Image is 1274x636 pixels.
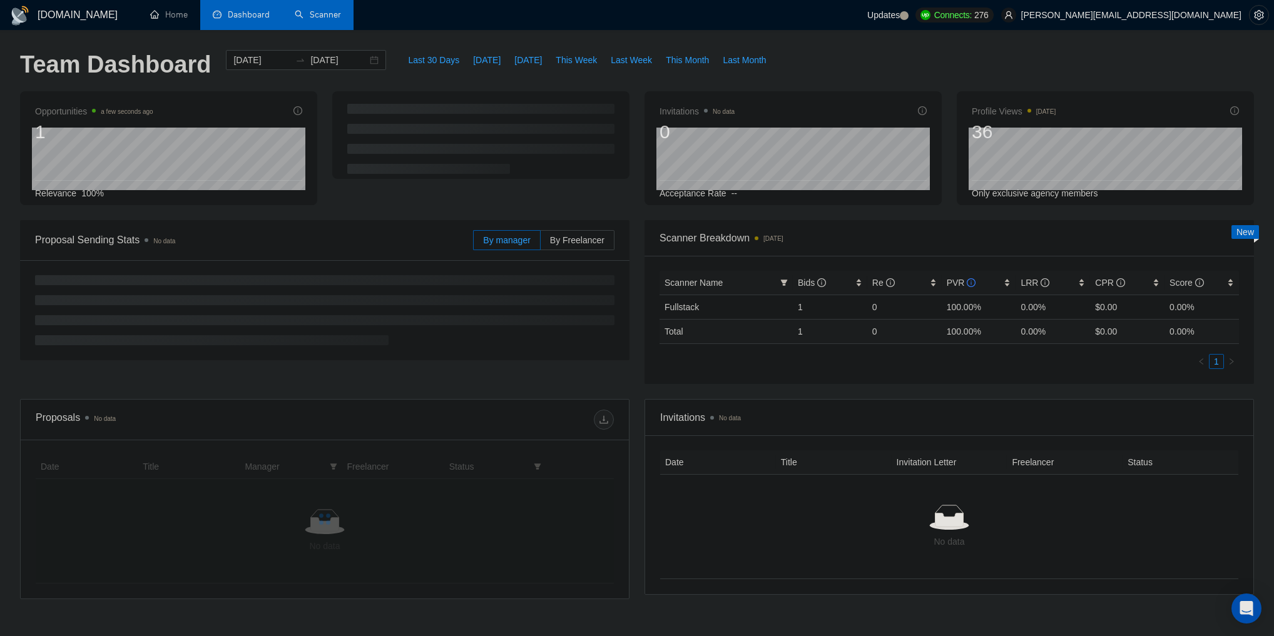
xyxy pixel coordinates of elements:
span: Last Month [723,53,766,67]
span: filter [778,273,790,292]
span: [DATE] [473,53,501,67]
td: $0.00 [1090,295,1164,319]
button: [DATE] [507,50,549,70]
li: 1 [1209,354,1224,369]
span: No data [719,415,741,421]
span: info-circle [1116,278,1125,287]
span: info-circle [293,106,302,115]
td: 0.00 % [1016,319,1090,343]
span: No data [94,415,116,422]
th: Title [776,450,892,475]
li: Next Page [1224,354,1239,369]
span: Score [1170,278,1203,288]
span: Invitations [660,410,1238,425]
span: PVR [947,278,976,288]
span: Invitations [660,104,735,119]
input: End date [310,53,367,67]
span: info-circle [817,278,826,287]
span: Acceptance Rate [660,188,726,198]
th: Invitation Letter [892,450,1007,475]
td: 0.00% [1164,295,1239,319]
span: info-circle [967,278,976,287]
td: 1 [793,295,867,319]
button: This Month [659,50,716,70]
button: This Week [549,50,604,70]
span: By manager [483,235,530,245]
a: searchScanner [295,9,341,20]
td: $ 0.00 [1090,319,1164,343]
span: Scanner Name [665,278,723,288]
td: 100.00 % [942,319,1016,343]
span: left [1198,358,1205,365]
span: filter [780,279,788,286]
button: Last Week [604,50,659,70]
button: [DATE] [466,50,507,70]
button: right [1224,354,1239,369]
span: swap-right [295,55,305,65]
img: logo [10,6,30,26]
td: 0 [867,295,942,319]
a: 1 [1210,355,1223,368]
span: 100% [81,188,104,198]
span: Updates [867,10,900,20]
span: By Freelancer [550,235,604,245]
button: Last Month [716,50,773,70]
span: Re [872,278,895,288]
td: Total [660,319,793,343]
span: CPR [1095,278,1124,288]
span: New [1236,227,1254,237]
div: Proposals [36,410,325,430]
div: Open Intercom Messenger [1231,593,1261,623]
h1: Team Dashboard [20,50,211,79]
td: 100.00% [942,295,1016,319]
th: Freelancer [1007,450,1123,475]
a: homeHome [150,9,188,20]
span: Profile Views [972,104,1056,119]
span: info-circle [1195,278,1204,287]
div: No data [670,535,1228,548]
span: No data [153,238,175,245]
img: upwork-logo.png [920,10,930,20]
button: Last 30 Days [401,50,466,70]
time: [DATE] [1036,108,1056,115]
span: This Week [556,53,597,67]
div: 0 [660,120,735,144]
span: setting [1250,10,1268,20]
span: info-circle [1041,278,1049,287]
span: user [1004,11,1013,19]
th: Status [1123,450,1238,475]
span: -- [731,188,737,198]
time: [DATE] [763,235,783,242]
td: 0.00% [1016,295,1090,319]
td: 1 [793,319,867,343]
div: 1 [35,120,153,144]
span: Dashboard [228,9,270,20]
span: info-circle [1230,106,1239,115]
span: Last 30 Days [408,53,459,67]
button: left [1194,354,1209,369]
span: No data [713,108,735,115]
div: 36 [972,120,1056,144]
span: dashboard [213,10,222,19]
span: Proposal Sending Stats [35,232,473,248]
input: Start date [233,53,290,67]
th: Date [660,450,776,475]
span: to [295,55,305,65]
span: Connects: [934,8,972,22]
span: [DATE] [514,53,542,67]
span: Last Week [611,53,652,67]
td: 0 [867,319,942,343]
span: Opportunities [35,104,153,119]
span: right [1228,358,1235,365]
span: This Month [666,53,709,67]
span: info-circle [918,106,927,115]
time: a few seconds ago [101,108,153,115]
span: LRR [1021,278,1049,288]
button: setting [1249,5,1269,25]
span: info-circle [886,278,895,287]
span: Bids [798,278,826,288]
span: Relevance [35,188,76,198]
li: Previous Page [1194,354,1209,369]
span: Only exclusive agency members [972,188,1098,198]
a: setting [1249,10,1269,20]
